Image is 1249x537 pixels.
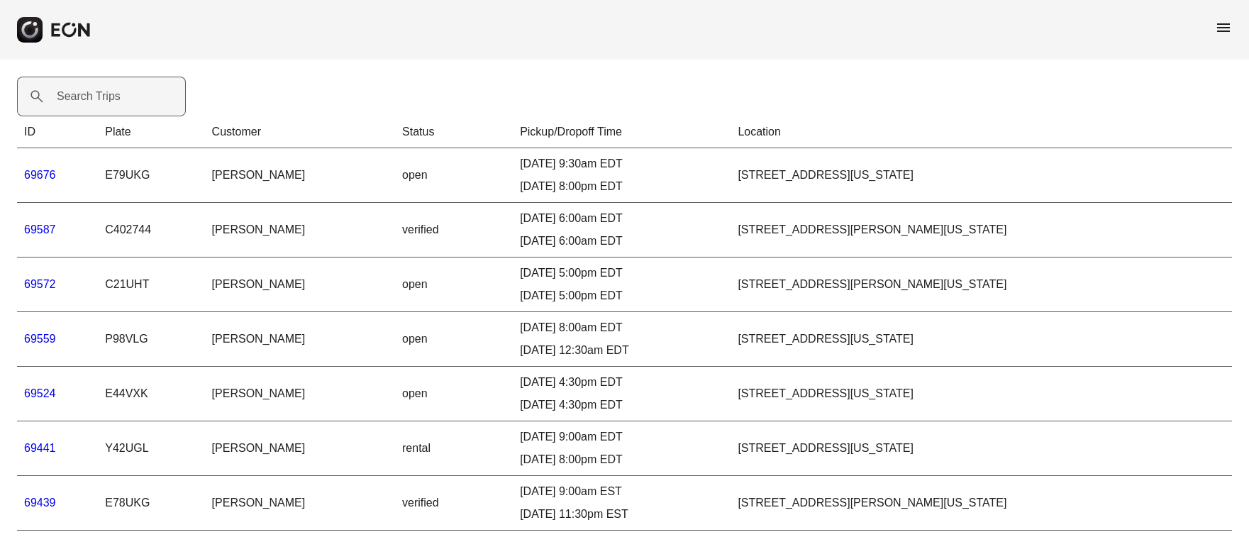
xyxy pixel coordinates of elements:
div: [DATE] 9:00am EDT [520,428,723,445]
div: [DATE] 9:00am EST [520,483,723,500]
a: 69572 [24,278,56,290]
td: open [395,312,513,367]
th: Pickup/Dropoff Time [513,116,731,148]
label: Search Trips [57,88,121,105]
div: [DATE] 5:00pm EDT [520,265,723,282]
span: menu [1215,19,1232,36]
td: C21UHT [98,258,204,312]
td: [STREET_ADDRESS][US_STATE] [731,421,1232,476]
div: [DATE] 9:30am EDT [520,155,723,172]
a: 69587 [24,223,56,236]
a: 69439 [24,497,56,509]
div: [DATE] 6:00am EDT [520,233,723,250]
td: open [395,367,513,421]
td: [STREET_ADDRESS][PERSON_NAME][US_STATE] [731,476,1232,531]
div: [DATE] 8:00pm EDT [520,451,723,468]
div: [DATE] 8:00pm EDT [520,178,723,195]
td: [PERSON_NAME] [205,203,395,258]
th: Location [731,116,1232,148]
td: [PERSON_NAME] [205,421,395,476]
td: [STREET_ADDRESS][US_STATE] [731,148,1232,203]
th: Plate [98,116,204,148]
td: E44VXK [98,367,204,421]
td: Y42UGL [98,421,204,476]
td: [PERSON_NAME] [205,258,395,312]
td: rental [395,421,513,476]
div: [DATE] 8:00am EDT [520,319,723,336]
td: open [395,258,513,312]
div: [DATE] 12:30am EDT [520,342,723,359]
th: ID [17,116,98,148]
div: [DATE] 5:00pm EDT [520,287,723,304]
td: [STREET_ADDRESS][US_STATE] [731,367,1232,421]
td: E78UKG [98,476,204,531]
td: [PERSON_NAME] [205,312,395,367]
td: [PERSON_NAME] [205,367,395,421]
td: [PERSON_NAME] [205,476,395,531]
div: [DATE] 6:00am EDT [520,210,723,227]
td: [STREET_ADDRESS][PERSON_NAME][US_STATE] [731,258,1232,312]
a: 69559 [24,333,56,345]
td: [STREET_ADDRESS][PERSON_NAME][US_STATE] [731,203,1232,258]
td: P98VLG [98,312,204,367]
div: [DATE] 4:30pm EDT [520,374,723,391]
a: 69676 [24,169,56,181]
div: [DATE] 4:30pm EDT [520,397,723,414]
td: [STREET_ADDRESS][US_STATE] [731,312,1232,367]
td: verified [395,476,513,531]
div: [DATE] 11:30pm EST [520,506,723,523]
td: open [395,148,513,203]
td: E79UKG [98,148,204,203]
td: [PERSON_NAME] [205,148,395,203]
td: verified [395,203,513,258]
td: C402744 [98,203,204,258]
a: 69524 [24,387,56,399]
th: Status [395,116,513,148]
th: Customer [205,116,395,148]
a: 69441 [24,442,56,454]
